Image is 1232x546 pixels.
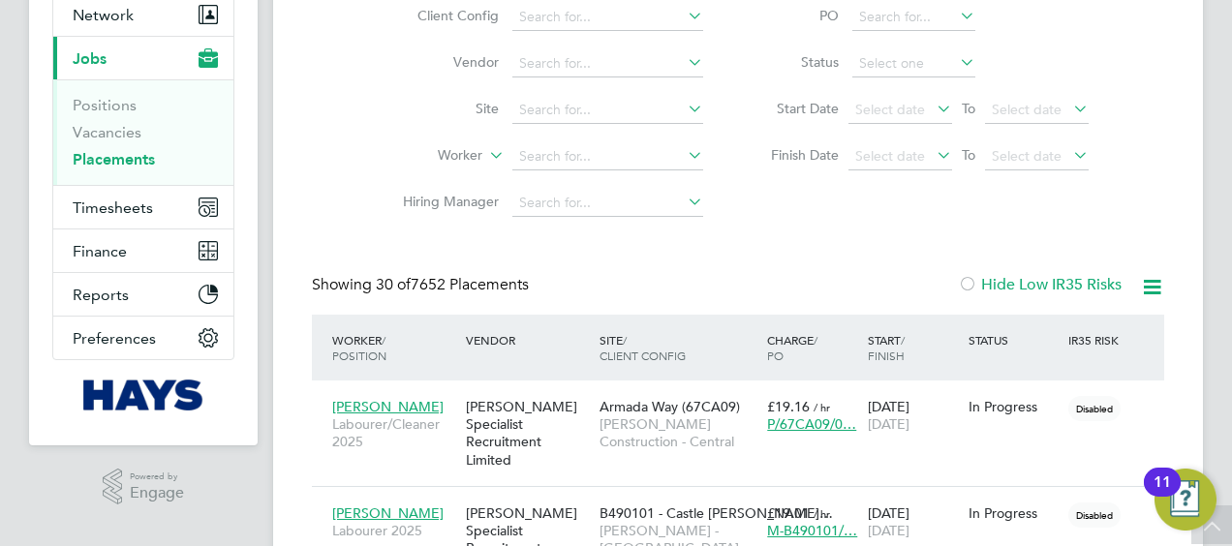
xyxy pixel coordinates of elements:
[387,193,499,210] label: Hiring Manager
[461,388,595,478] div: [PERSON_NAME] Specialist Recruitment Limited
[1063,322,1130,357] div: IR35 Risk
[512,50,703,77] input: Search for...
[767,332,817,363] span: / PO
[767,504,810,522] span: £19.01
[53,273,233,316] button: Reports
[767,415,856,433] span: P/67CA09/0…
[53,79,233,185] div: Jobs
[600,332,686,363] span: / Client Config
[956,96,981,121] span: To
[73,242,127,260] span: Finance
[387,53,499,71] label: Vendor
[595,322,762,373] div: Site
[969,398,1060,415] div: In Progress
[767,398,810,415] span: £19.16
[103,469,185,505] a: Powered byEngage
[312,275,533,295] div: Showing
[600,415,757,450] span: [PERSON_NAME] Construction - Central
[1068,396,1121,421] span: Disabled
[863,388,964,442] div: [DATE]
[1154,482,1171,507] div: 11
[332,398,444,415] span: [PERSON_NAME]
[600,398,740,415] span: Armada Way (67CA09)
[73,150,155,168] a: Placements
[512,143,703,170] input: Search for...
[814,400,830,414] span: / hr
[332,332,386,363] span: / Position
[332,504,444,522] span: [PERSON_NAME]
[767,522,857,539] span: M-B490101/…
[376,275,529,294] span: 7652 Placements
[387,7,499,24] label: Client Config
[52,379,234,410] a: Go to home page
[53,37,233,79] button: Jobs
[332,522,456,539] span: Labourer 2025
[53,186,233,228] button: Timesheets
[868,332,905,363] span: / Finish
[73,329,156,348] span: Preferences
[371,146,482,166] label: Worker
[73,286,129,304] span: Reports
[855,147,925,165] span: Select date
[512,190,703,217] input: Search for...
[73,6,134,24] span: Network
[53,317,233,359] button: Preferences
[83,379,204,410] img: hays-logo-retina.png
[53,229,233,272] button: Finance
[332,415,456,450] span: Labourer/Cleaner 2025
[1155,469,1217,531] button: Open Resource Center, 11 new notifications
[992,101,1062,118] span: Select date
[73,96,137,114] a: Positions
[387,100,499,117] label: Site
[852,50,975,77] input: Select one
[752,7,839,24] label: PO
[512,4,703,31] input: Search for...
[958,275,1122,294] label: Hide Low IR35 Risks
[969,504,1060,522] div: In Progress
[956,142,981,167] span: To
[855,101,925,118] span: Select date
[752,100,839,117] label: Start Date
[992,147,1062,165] span: Select date
[752,146,839,164] label: Finish Date
[512,97,703,124] input: Search for...
[73,49,107,68] span: Jobs
[762,322,863,373] div: Charge
[327,494,1164,510] a: [PERSON_NAME]Labourer 2025[PERSON_NAME] Specialist Recruitment LimitedB490101 - Castle [PERSON_NA...
[964,322,1064,357] div: Status
[461,322,595,357] div: Vendor
[1068,502,1121,528] span: Disabled
[863,322,964,373] div: Start
[814,506,830,521] span: / hr
[868,415,909,433] span: [DATE]
[130,485,184,501] span: Engage
[73,123,141,141] a: Vacancies
[327,387,1164,404] a: [PERSON_NAME]Labourer/Cleaner 2025[PERSON_NAME] Specialist Recruitment LimitedArmada Way (67CA09)...
[327,322,461,373] div: Worker
[376,275,411,294] span: 30 of
[852,4,975,31] input: Search for...
[73,198,153,217] span: Timesheets
[600,504,833,522] span: B490101 - Castle [PERSON_NAME]…
[130,469,184,485] span: Powered by
[752,53,839,71] label: Status
[868,522,909,539] span: [DATE]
